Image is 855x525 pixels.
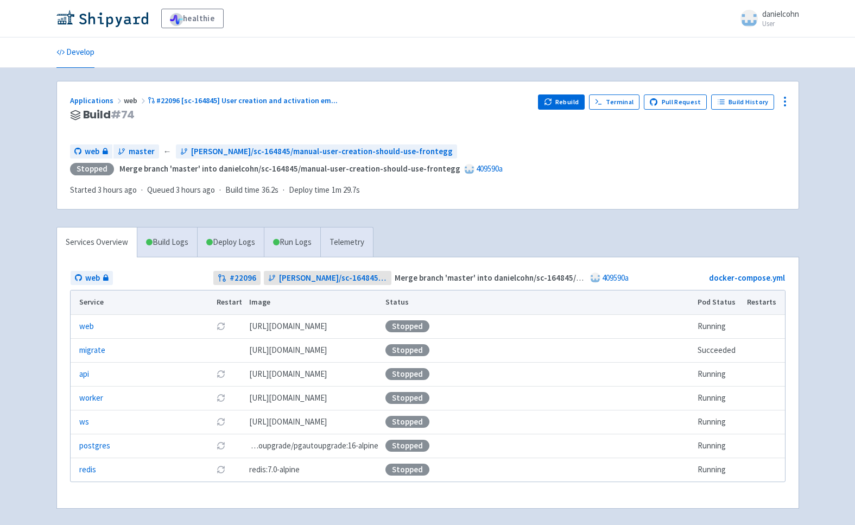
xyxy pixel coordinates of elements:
span: web [124,96,148,105]
th: Restart [213,290,246,314]
span: 1m 29.7s [332,184,360,197]
div: Stopped [385,440,429,452]
span: [DOMAIN_NAME][URL] [249,368,327,381]
span: 36.2s [262,184,278,197]
button: Restart pod [217,441,225,450]
a: Build History [711,94,774,110]
span: Queued [147,185,215,195]
button: Restart pod [217,418,225,426]
a: web [79,320,94,333]
a: Terminal [589,94,639,110]
a: Telemetry [320,227,373,257]
div: Stopped [385,392,429,404]
a: web [71,271,113,286]
img: Shipyard logo [56,10,148,27]
span: #22096 [sc-164845] User creation and activation em ... [156,96,338,105]
span: danielcohn [762,9,799,19]
span: web [85,272,100,284]
button: Rebuild [538,94,585,110]
a: ws [79,416,89,428]
a: web [70,144,112,159]
span: Started [70,185,137,195]
a: #22096 [213,271,261,286]
span: Build [83,109,135,121]
span: redis:7.0-alpine [249,464,300,476]
td: Running [694,434,743,458]
button: Restart pod [217,394,225,402]
a: Deploy Logs [197,227,264,257]
a: Develop [56,37,94,68]
a: postgres [79,440,110,452]
small: User [762,20,799,27]
a: [PERSON_NAME]/sc-164845/manual-user-creation-should-use-frontegg [176,144,457,159]
a: [PERSON_NAME]/sc-164845/manual-user-creation-should-use-frontegg [264,271,391,286]
a: docker-compose.yml [709,273,785,283]
a: Services Overview [57,227,137,257]
strong: Merge branch 'master' into danielcohn/sc-164845/manual-user-creation-should-use-frontegg [119,163,460,174]
div: Stopped [385,368,429,380]
a: 409590a [476,163,503,174]
span: Deploy time [289,184,330,197]
strong: Merge branch 'master' into danielcohn/sc-164845/manual-user-creation-should-use-frontegg [395,273,736,283]
td: Running [694,314,743,338]
a: migrate [79,344,105,357]
div: Stopped [70,163,114,175]
th: Image [245,290,382,314]
a: danielcohn User [734,10,799,27]
a: redis [79,464,96,476]
a: Build Logs [137,227,197,257]
a: 409590a [602,273,629,283]
th: Status [382,290,694,314]
button: Restart pod [217,322,225,331]
button: Restart pod [217,370,225,378]
div: Stopped [385,320,429,332]
span: master [129,146,155,158]
td: Running [694,410,743,434]
a: Applications [70,96,124,105]
a: api [79,368,89,381]
span: ← [163,146,172,158]
div: Stopped [385,464,429,476]
span: web [85,146,99,158]
time: 3 hours ago [98,185,137,195]
th: Restarts [743,290,784,314]
td: Running [694,362,743,386]
a: #22096 [sc-164845] User creation and activation em... [148,96,340,105]
time: 3 hours ago [176,185,215,195]
div: · · · [70,184,366,197]
span: # 74 [111,107,135,122]
a: Run Logs [264,227,320,257]
td: Running [694,386,743,410]
span: pgautoupgrade/pgautoupgrade:16-alpine [249,440,378,452]
div: Stopped [385,416,429,428]
a: healthie [161,9,224,28]
strong: # 22096 [230,272,256,284]
td: Succeeded [694,338,743,362]
th: Pod Status [694,290,743,314]
span: [DOMAIN_NAME][URL] [249,416,327,428]
span: [DOMAIN_NAME][URL] [249,344,327,357]
a: master [113,144,159,159]
td: Running [694,458,743,482]
div: Stopped [385,344,429,356]
a: worker [79,392,103,404]
span: [DOMAIN_NAME][URL] [249,392,327,404]
span: [PERSON_NAME]/sc-164845/manual-user-creation-should-use-frontegg [279,272,387,284]
a: Pull Request [644,94,707,110]
button: Restart pod [217,465,225,474]
span: [PERSON_NAME]/sc-164845/manual-user-creation-should-use-frontegg [191,146,453,158]
span: Build time [225,184,259,197]
th: Service [71,290,213,314]
span: [DOMAIN_NAME][URL] [249,320,327,333]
